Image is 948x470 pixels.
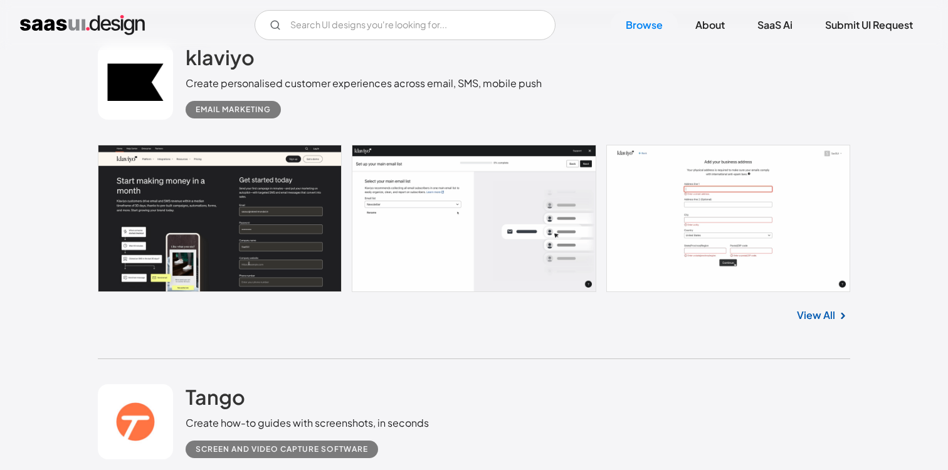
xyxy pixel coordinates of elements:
[196,442,368,457] div: Screen and Video Capture Software
[186,384,245,409] h2: Tango
[186,415,429,431] div: Create how-to guides with screenshots, in seconds
[255,10,556,40] form: Email Form
[20,15,145,35] a: home
[810,11,928,39] a: Submit UI Request
[255,10,556,40] input: Search UI designs you're looking for...
[742,11,808,39] a: SaaS Ai
[186,44,255,70] h2: klaviyo
[611,11,678,39] a: Browse
[186,384,245,415] a: Tango
[680,11,740,39] a: About
[797,308,835,323] a: View All
[186,76,542,91] div: Create personalised customer experiences across email, SMS, mobile push
[196,102,271,117] div: Email Marketing
[186,44,255,76] a: klaviyo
